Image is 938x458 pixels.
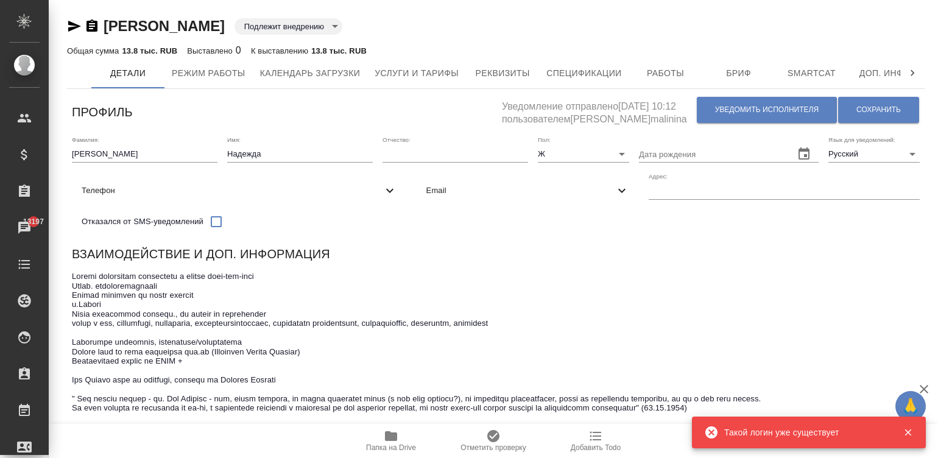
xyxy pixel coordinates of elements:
[72,244,330,264] h6: Взаимодействие и доп. информация
[383,136,411,143] label: Отчество:
[828,136,895,143] label: Язык для уведомлений:
[571,443,621,452] span: Добавить Todo
[710,66,768,81] span: Бриф
[460,443,526,452] span: Отметить проверку
[473,66,532,81] span: Реквизиты
[99,66,157,81] span: Детали
[366,443,416,452] span: Папка на Drive
[67,19,82,33] button: Скопировать ссылку для ЯМессенджера
[545,424,647,458] button: Добавить Todo
[72,136,99,143] label: Фамилия:
[375,66,459,81] span: Услуги и тарифы
[251,46,311,55] p: К выставлению
[311,46,367,55] p: 13.8 тыс. RUB
[72,177,407,204] div: Телефон
[16,216,51,228] span: 13197
[724,426,885,439] div: Такой логин уже существует
[187,46,236,55] p: Выставлено
[856,66,914,81] span: Доп. инфо
[187,43,241,58] div: 0
[697,97,837,123] button: Уведомить исполнителя
[3,213,46,243] a: 13197
[260,66,361,81] span: Календарь загрузки
[122,46,177,55] p: 13.8 тыс. RUB
[234,18,342,35] div: Подлежит внедрению
[649,174,668,180] label: Адрес:
[783,66,841,81] span: Smartcat
[340,424,442,458] button: Папка на Drive
[82,216,203,228] span: Отказался от SMS-уведомлений
[538,146,629,163] div: Ж
[426,185,615,197] span: Email
[895,391,926,421] button: 🙏
[67,46,122,55] p: Общая сумма
[636,66,695,81] span: Работы
[72,102,133,122] h6: Профиль
[900,393,921,419] span: 🙏
[546,66,621,81] span: Спецификации
[828,146,920,163] div: Русский
[72,272,920,422] textarea: Loremi dolorsitam consectetu a elitse doei-tem-inci Utlab. etdoloremagnaali Enimad minimven qu no...
[895,427,920,438] button: Закрыть
[104,18,225,34] a: [PERSON_NAME]
[85,19,99,33] button: Скопировать ссылку
[715,105,819,115] span: Уведомить исполнителя
[856,105,901,115] span: Сохранить
[838,97,919,123] button: Сохранить
[538,136,551,143] label: Пол:
[417,177,640,204] div: Email
[227,136,241,143] label: Имя:
[82,185,383,197] span: Телефон
[172,66,245,81] span: Режим работы
[241,21,328,32] button: Подлежит внедрению
[502,94,696,126] h5: Уведомление отправлено [DATE] 10:12 пользователем [PERSON_NAME]malinina
[442,424,545,458] button: Отметить проверку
